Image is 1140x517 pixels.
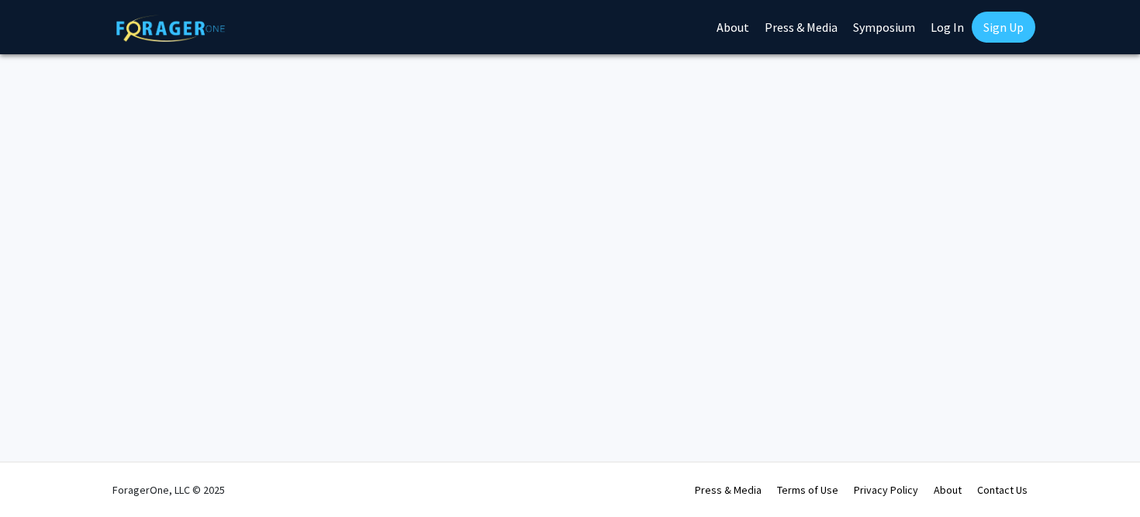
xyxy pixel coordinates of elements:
a: Terms of Use [777,483,838,497]
a: Sign Up [972,12,1035,43]
a: Privacy Policy [854,483,918,497]
a: Contact Us [977,483,1028,497]
a: Press & Media [695,483,762,497]
div: ForagerOne, LLC © 2025 [112,463,225,517]
img: ForagerOne Logo [116,15,225,42]
a: About [934,483,962,497]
